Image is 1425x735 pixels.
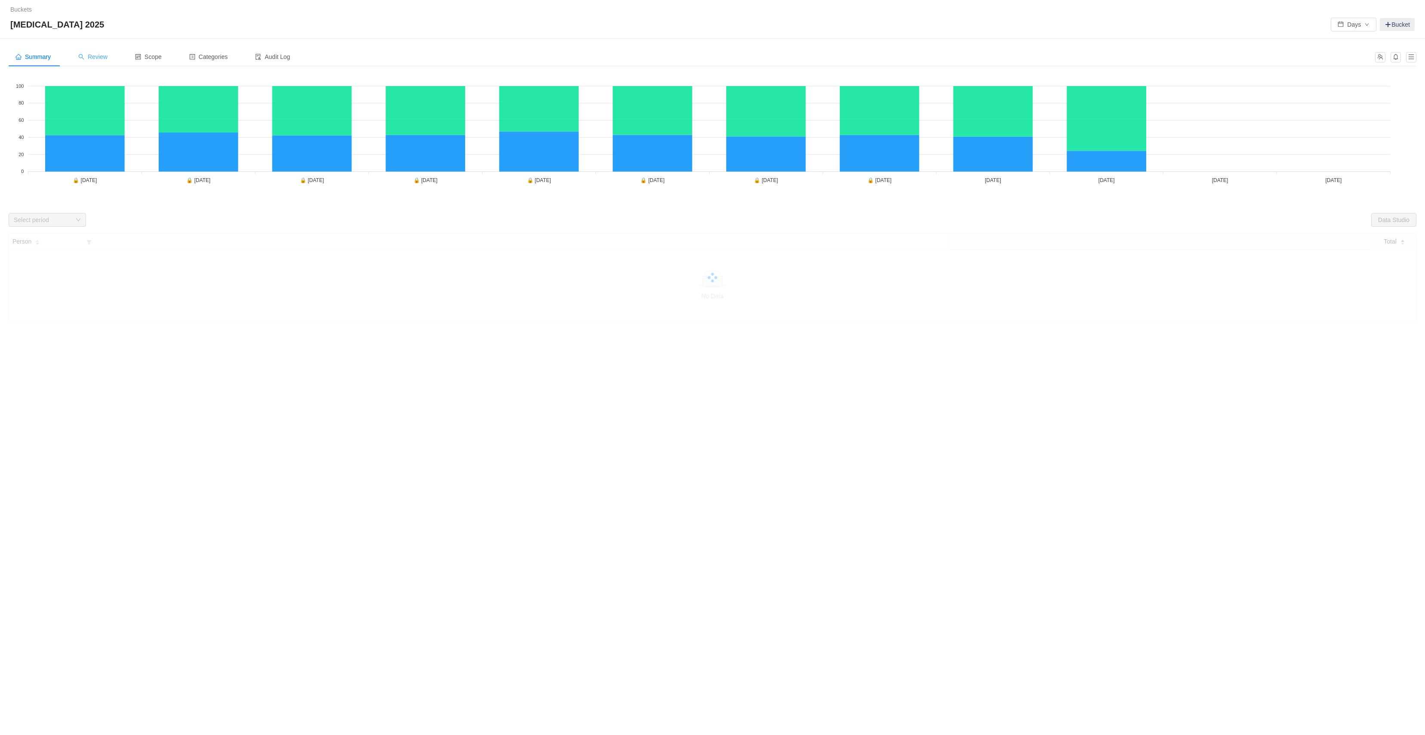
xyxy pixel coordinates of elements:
span: Summary [15,53,51,60]
button: icon: menu [1406,52,1416,62]
tspan: 🔒 [DATE] [640,177,664,183]
i: icon: down [76,217,81,223]
tspan: [DATE] [985,177,1001,183]
i: icon: profile [189,54,195,60]
tspan: [DATE] [1098,177,1115,183]
button: icon: bell [1391,52,1401,62]
span: [MEDICAL_DATA] 2025 [10,18,109,31]
tspan: 🔒 [DATE] [73,177,97,183]
tspan: 80 [19,100,24,105]
i: icon: search [78,54,84,60]
span: Scope [135,53,162,60]
a: Buckets [10,6,32,13]
span: Review [78,53,108,60]
tspan: 🔒 [DATE] [527,177,551,183]
span: Audit Log [255,53,290,60]
i: icon: control [135,54,141,60]
tspan: 20 [19,152,24,157]
tspan: 🔒 [DATE] [186,177,210,183]
a: Bucket [1380,18,1415,31]
tspan: [DATE] [1325,177,1342,183]
i: icon: audit [255,54,261,60]
span: Categories [189,53,228,60]
tspan: 0 [21,169,24,174]
div: Select period [14,216,71,224]
button: icon: team [1375,52,1385,62]
tspan: 🔒 [DATE] [300,177,324,183]
button: icon: calendarDaysicon: down [1331,18,1376,31]
tspan: 🔒 [DATE] [754,177,778,183]
tspan: 40 [19,135,24,140]
tspan: [DATE] [1212,177,1228,183]
tspan: 100 [16,83,24,89]
tspan: 🔒 [DATE] [413,177,438,183]
i: icon: home [15,54,22,60]
tspan: 60 [19,117,24,123]
tspan: 🔒 [DATE] [867,177,891,183]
